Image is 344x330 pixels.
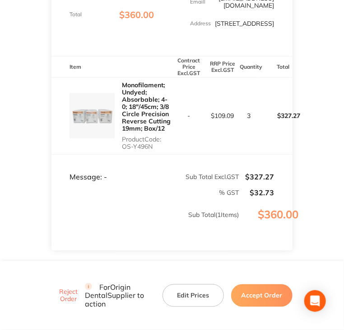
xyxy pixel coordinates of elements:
p: Sub Total ( 1 Items) [52,211,239,236]
p: $109.09 [206,112,239,119]
th: Quantity [239,56,259,77]
p: $327.27 [259,105,295,127]
button: Edit Prices [163,284,224,307]
th: Contract Price Excl. GST [172,56,206,77]
th: RRP Price Excl. GST [206,56,240,77]
td: Message: - [51,154,172,181]
p: Product Code: OS-Y496N [122,136,172,150]
p: Sub Total Excl. GST [172,173,239,180]
p: Address [190,20,211,27]
p: [STREET_ADDRESS] [215,20,274,27]
span: $360.00 [119,9,154,20]
p: Total [70,11,82,18]
p: $32.73 [240,189,274,197]
th: Item [51,56,172,77]
p: - [172,112,205,119]
p: 3 [240,112,258,119]
p: $327.27 [240,173,274,181]
p: For Origin Dental Supplier to action [85,283,152,308]
button: Reject Order [51,288,85,303]
div: Open Intercom Messenger [304,290,326,312]
button: Accept Order [231,284,293,307]
img: NTllMmR0Yw [70,93,115,138]
p: $360.00 [240,208,292,239]
th: Total [259,56,293,77]
a: Monofilament; Undyed; Absorbable; 4-0; 18″/45cm; 3/8 Circle Precision Reverse Cutting 19mm; Box/12 [122,81,171,133]
p: % GST [52,189,239,196]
